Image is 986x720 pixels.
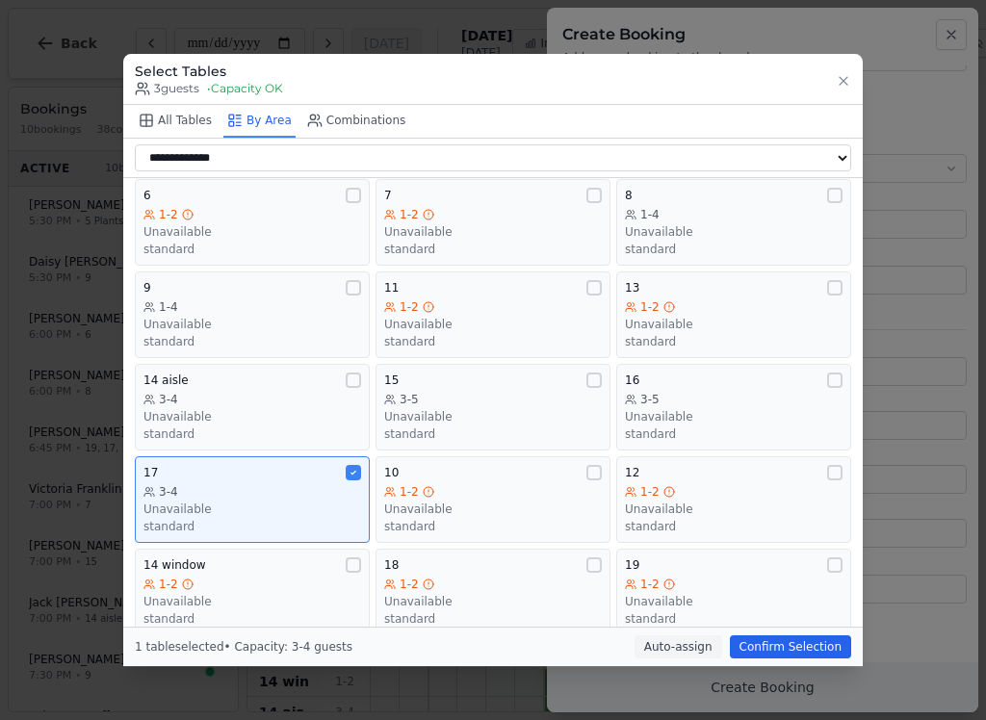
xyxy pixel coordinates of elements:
div: standard [143,242,361,257]
button: 101-2Unavailablestandard [376,456,610,543]
div: standard [143,334,361,349]
span: 1 table selected • Capacity: 3-4 guests [135,640,352,654]
h3: Select Tables [135,62,283,81]
span: 14 window [143,557,206,573]
span: 3-4 [159,392,178,407]
span: 19 [625,557,639,573]
span: 1-2 [640,299,660,315]
div: Unavailable [143,224,361,240]
span: 12 [625,465,639,480]
div: standard [625,519,843,534]
span: 16 [625,373,639,388]
div: Unavailable [625,501,843,517]
button: 14 window1-2Unavailablestandard [135,549,370,635]
button: Auto-assign [635,635,722,658]
div: Unavailable [143,501,361,517]
span: 17 [143,465,158,480]
div: Unavailable [143,317,361,332]
div: Unavailable [143,594,361,609]
span: 1-2 [159,577,178,592]
div: Unavailable [625,409,843,424]
div: standard [384,242,602,257]
span: 1-2 [159,207,178,222]
div: Unavailable [384,409,602,424]
button: 71-2Unavailablestandard [376,179,610,266]
button: 181-2Unavailablestandard [376,549,610,635]
span: 1-2 [400,484,419,500]
div: Unavailable [384,317,602,332]
div: standard [625,242,843,257]
span: 3-4 [159,484,178,500]
span: 3 guests [135,81,199,96]
span: • Capacity OK [207,81,283,96]
div: Unavailable [143,409,361,424]
span: 1-2 [640,577,660,592]
div: standard [143,611,361,627]
span: 8 [625,188,633,203]
button: All Tables [135,105,216,138]
span: 3-5 [640,392,660,407]
div: standard [384,611,602,627]
div: standard [625,334,843,349]
button: 153-5Unavailablestandard [376,364,610,450]
span: 1-4 [640,207,660,222]
div: standard [625,611,843,627]
span: 18 [384,557,399,573]
span: 3-5 [400,392,419,407]
div: Unavailable [384,224,602,240]
button: 91-4Unavailablestandard [135,271,370,358]
span: 7 [384,188,392,203]
div: Unavailable [384,501,602,517]
button: 191-2Unavailablestandard [616,549,851,635]
button: 14 aisle3-4Unavailablestandard [135,364,370,450]
div: standard [143,426,361,442]
span: 1-2 [400,207,419,222]
div: standard [384,334,602,349]
div: Unavailable [384,594,602,609]
div: Unavailable [625,594,843,609]
button: 163-5Unavailablestandard [616,364,851,450]
button: Confirm Selection [730,635,851,658]
div: standard [384,519,602,534]
button: 61-2Unavailablestandard [135,179,370,266]
div: standard [143,519,361,534]
span: 1-2 [640,484,660,500]
button: Combinations [303,105,410,138]
button: By Area [223,105,296,138]
button: 111-2Unavailablestandard [376,271,610,358]
button: 81-4Unavailablestandard [616,179,851,266]
span: 13 [625,280,639,296]
span: 1-4 [159,299,178,315]
div: standard [384,426,602,442]
span: 10 [384,465,399,480]
span: 9 [143,280,151,296]
span: 14 aisle [143,373,189,388]
div: standard [625,426,843,442]
button: 173-4Unavailablestandard [135,456,370,543]
button: 131-2Unavailablestandard [616,271,851,358]
span: 15 [384,373,399,388]
span: 1-2 [400,299,419,315]
div: Unavailable [625,317,843,332]
span: 1-2 [400,577,419,592]
span: 6 [143,188,151,203]
span: 11 [384,280,399,296]
button: 121-2Unavailablestandard [616,456,851,543]
div: Unavailable [625,224,843,240]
